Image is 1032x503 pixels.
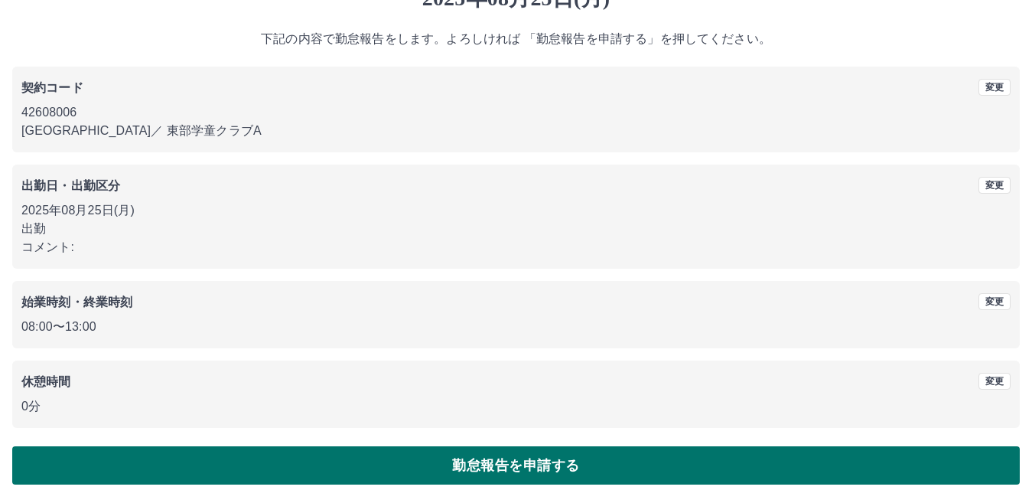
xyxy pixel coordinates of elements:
button: 勤怠報告を申請する [12,446,1020,485]
p: 08:00 〜 13:00 [21,318,1011,336]
p: 2025年08月25日(月) [21,201,1011,220]
b: 休憩時間 [21,375,71,388]
b: 出勤日・出勤区分 [21,179,120,192]
p: [GEOGRAPHIC_DATA] ／ 東部学童クラブA [21,122,1011,140]
button: 変更 [978,177,1011,194]
button: 変更 [978,293,1011,310]
button: 変更 [978,79,1011,96]
b: 契約コード [21,81,83,94]
b: 始業時刻・終業時刻 [21,296,132,309]
p: 出勤 [21,220,1011,238]
p: 下記の内容で勤怠報告をします。よろしければ 「勤怠報告を申請する」を押してください。 [12,30,1020,48]
p: 42608006 [21,103,1011,122]
button: 変更 [978,373,1011,390]
p: 0分 [21,397,1011,416]
p: コメント: [21,238,1011,256]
